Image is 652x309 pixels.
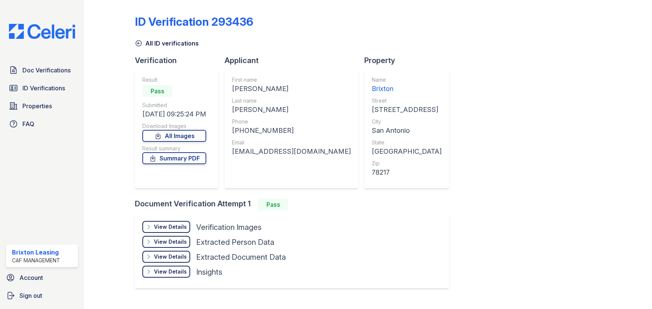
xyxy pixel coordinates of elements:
[142,109,206,119] div: [DATE] 09:25:24 PM
[258,199,288,210] div: Pass
[135,39,199,48] a: All ID verifications
[22,84,65,93] span: ID Verifications
[142,76,206,84] div: Result
[6,63,78,78] a: Doc Verifications
[135,199,455,210] div: Document Verification Attempt 1
[154,238,187,246] div: View Details
[232,118,351,125] div: Phone
[232,97,351,104] div: Last name
[232,146,351,157] div: [EMAIL_ADDRESS][DOMAIN_NAME]
[154,268,187,275] div: View Details
[232,76,351,84] div: First name
[6,81,78,96] a: ID Verifications
[19,291,42,300] span: Sign out
[135,15,253,28] div: ID Verification 293436
[6,116,78,131] a: FAQ
[196,267,222,277] div: Insights
[22,102,52,110] span: Properties
[372,139,442,146] div: State
[154,223,187,231] div: View Details
[372,84,442,94] div: Brixton
[372,146,442,157] div: [GEOGRAPHIC_DATA]
[372,160,442,167] div: Zip
[142,145,206,152] div: Result summary
[232,84,351,94] div: [PERSON_NAME]
[364,55,455,66] div: Property
[142,152,206,164] a: Summary PDF
[372,76,442,94] a: Name Brixton
[142,130,206,142] a: All Images
[232,139,351,146] div: Email
[12,248,60,257] div: Brixton Leasing
[3,288,81,303] a: Sign out
[372,104,442,115] div: [STREET_ADDRESS]
[196,237,274,247] div: Extracted Person Data
[22,66,71,75] span: Doc Verifications
[135,55,225,66] div: Verification
[22,119,34,128] span: FAQ
[372,167,442,178] div: 78217
[232,104,351,115] div: [PERSON_NAME]
[19,273,43,282] span: Account
[142,102,206,109] div: Submitted
[372,97,442,104] div: Street
[232,125,351,136] div: [PHONE_NUMBER]
[372,118,442,125] div: City
[196,222,262,232] div: Verification Images
[142,85,172,97] div: Pass
[3,270,81,285] a: Account
[142,122,206,130] div: Download Images
[3,24,81,39] img: CE_Logo_Blue-a8612792a0a2168367f1c8372b55b34899dd931a85d93a1a3d3e32e68fde9ad4.png
[154,253,187,260] div: View Details
[372,125,442,136] div: San Antonio
[225,55,364,66] div: Applicant
[372,76,442,84] div: Name
[12,257,60,264] div: CAF Management
[196,252,286,262] div: Extracted Document Data
[6,99,78,113] a: Properties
